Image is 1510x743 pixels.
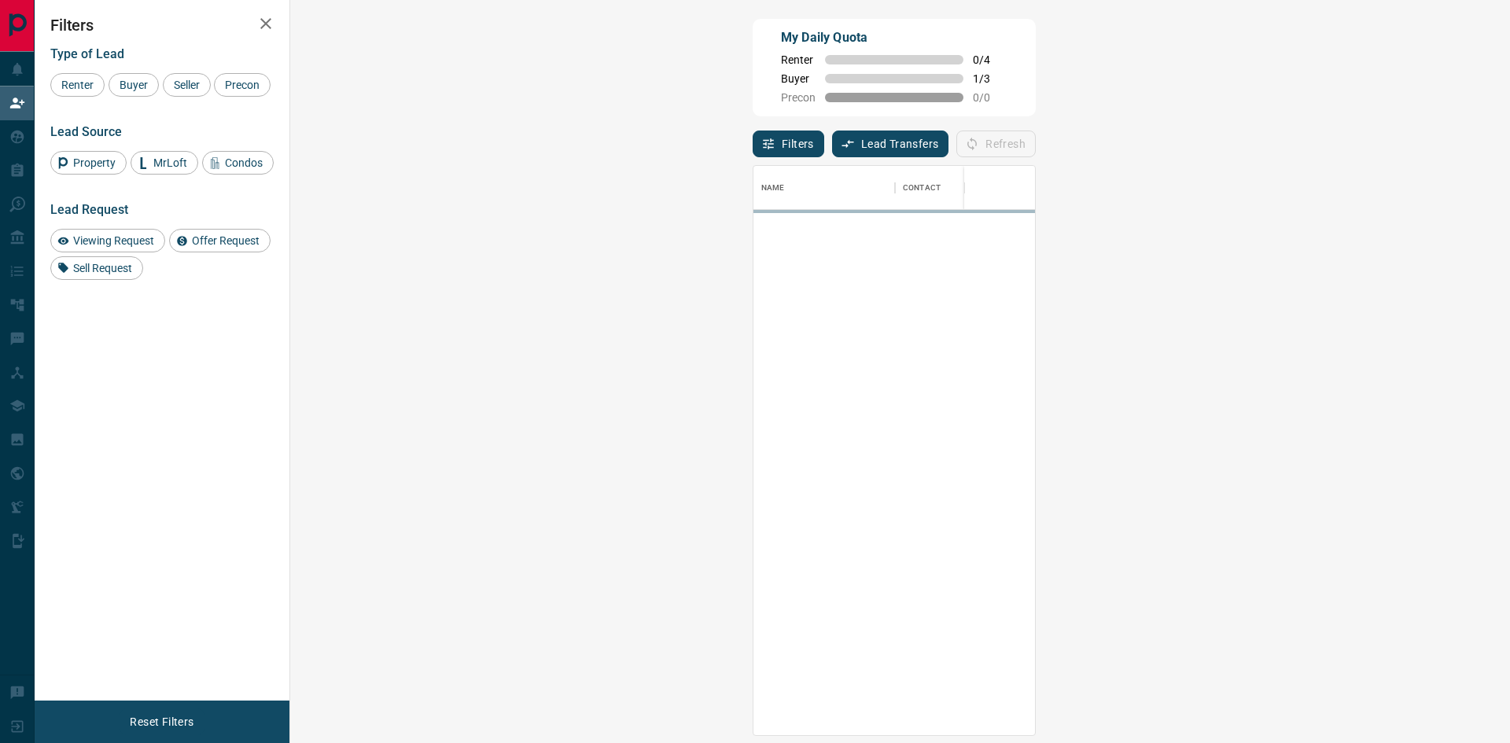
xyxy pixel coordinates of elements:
[168,79,205,91] span: Seller
[163,73,211,97] div: Seller
[973,72,1007,85] span: 1 / 3
[186,234,265,247] span: Offer Request
[68,156,121,169] span: Property
[131,151,198,175] div: MrLoft
[50,151,127,175] div: Property
[50,124,122,139] span: Lead Source
[50,16,274,35] h2: Filters
[50,256,143,280] div: Sell Request
[56,79,99,91] span: Renter
[761,166,785,210] div: Name
[120,708,204,735] button: Reset Filters
[114,79,153,91] span: Buyer
[781,28,1007,47] p: My Daily Quota
[832,131,949,157] button: Lead Transfers
[219,79,265,91] span: Precon
[68,234,160,247] span: Viewing Request
[973,91,1007,104] span: 0 / 0
[973,53,1007,66] span: 0 / 4
[753,166,895,210] div: Name
[50,46,124,61] span: Type of Lead
[895,166,1021,210] div: Contact
[169,229,271,252] div: Offer Request
[781,72,816,85] span: Buyer
[50,229,165,252] div: Viewing Request
[68,262,138,274] span: Sell Request
[109,73,159,97] div: Buyer
[50,73,105,97] div: Renter
[219,156,268,169] span: Condos
[781,53,816,66] span: Renter
[214,73,271,97] div: Precon
[753,131,824,157] button: Filters
[202,151,274,175] div: Condos
[781,91,816,104] span: Precon
[903,166,941,210] div: Contact
[148,156,193,169] span: MrLoft
[50,202,128,217] span: Lead Request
